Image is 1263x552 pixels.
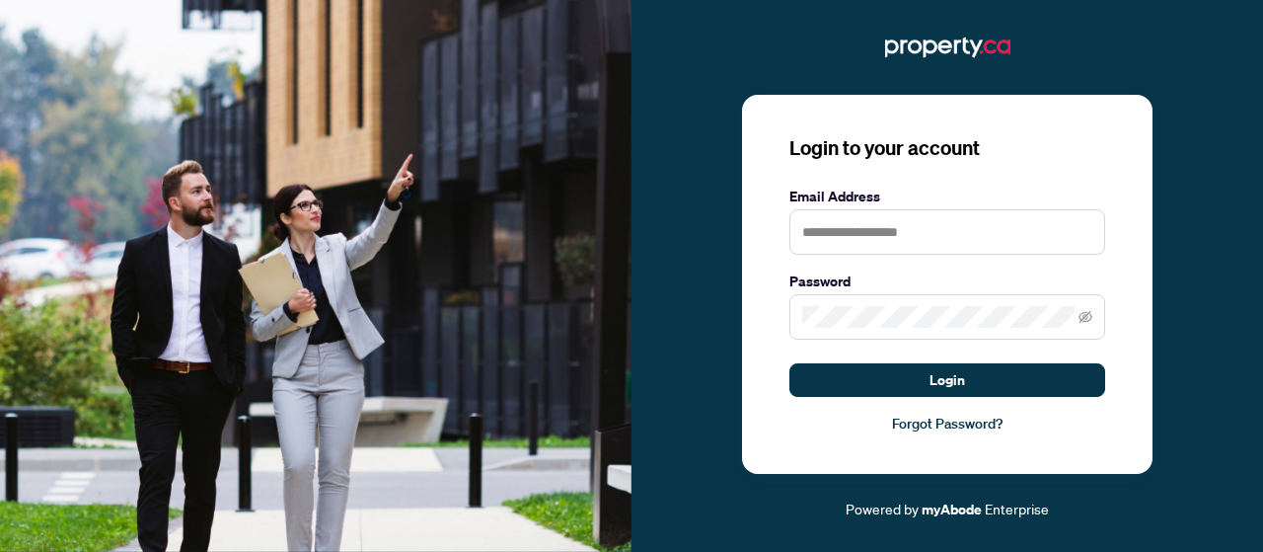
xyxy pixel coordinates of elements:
[789,363,1105,397] button: Login
[789,271,1105,292] label: Password
[929,364,965,396] span: Login
[885,32,1010,63] img: ma-logo
[789,413,1105,434] a: Forgot Password?
[1078,310,1092,324] span: eye-invisible
[846,500,919,517] span: Powered by
[789,134,1105,162] h3: Login to your account
[789,186,1105,207] label: Email Address
[985,500,1049,517] span: Enterprise
[922,499,982,520] a: myAbode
